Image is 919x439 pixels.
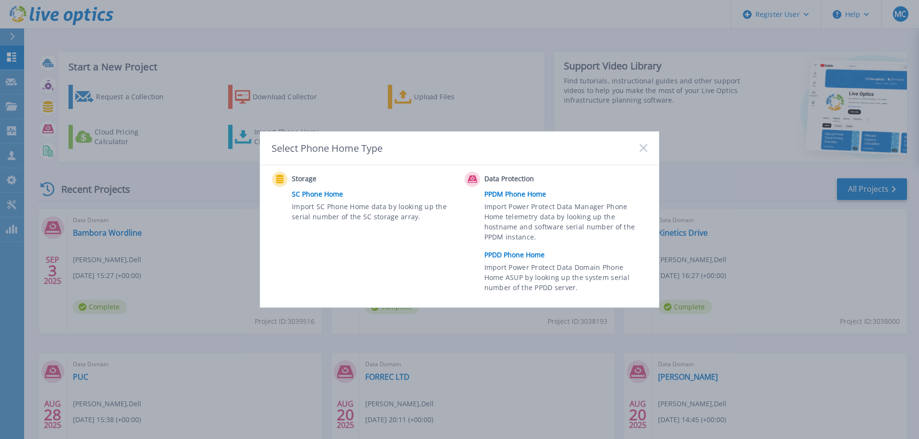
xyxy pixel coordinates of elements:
[484,201,645,246] span: Import Power Protect Data Manager Phone Home telemetry data by looking up the hostname and softwa...
[484,248,652,262] a: PPDD Phone Home
[292,187,460,201] a: SC Phone Home
[292,173,388,185] span: Storage
[484,173,580,185] span: Data Protection
[484,262,645,295] span: Import Power Protect Data Domain Phone Home ASUP by looking up the system serial number of the PP...
[484,187,652,201] a: PPDM Phone Home
[272,142,384,155] div: Select Phone Home Type
[292,201,453,224] span: Import SC Phone Home data by looking up the serial number of the SC storage array.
